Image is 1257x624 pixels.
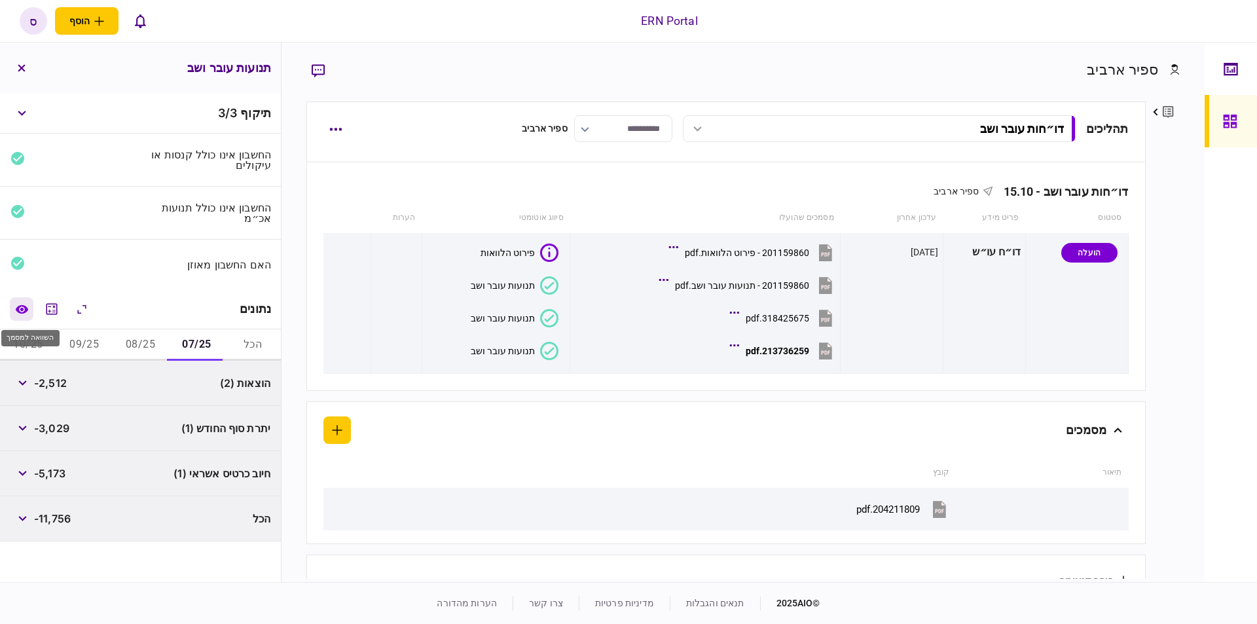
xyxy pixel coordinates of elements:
[1059,576,1129,586] button: הוסף קטגוריה
[746,313,809,323] div: 318425675.pdf
[422,203,570,233] th: סיווג אוטומטי
[980,122,1064,136] div: דו״חות עובר ושב
[471,346,535,356] div: תנועות עובר ושב
[1061,243,1118,263] div: הועלה
[471,280,535,291] div: תנועות עובר ושב
[146,259,272,270] div: האם החשבון מאוזן
[34,375,67,391] span: -2,512
[641,12,697,29] div: ERN Portal
[675,280,809,291] div: 201159860 - תנועות עובר ושב.pdf
[1066,416,1107,444] div: מסמכים
[1087,59,1158,81] div: ספיר ארביב
[529,598,563,608] a: צרו קשר
[746,346,809,356] div: 213736259.pdf
[393,458,956,488] th: קובץ
[240,106,271,120] span: תיקוף
[471,276,558,295] button: תנועות עובר ושב
[240,303,271,316] div: נתונים
[672,238,835,267] button: 201159860 - פירוט הלוואות.pdf
[146,149,272,170] div: החשבון אינו כולל קנסות או עיקולים
[841,203,943,233] th: עדכון אחרון
[371,203,422,233] th: הערות
[471,309,558,327] button: תנועות עובר ושב
[437,598,497,608] a: הערות מהדורה
[34,466,65,481] span: -5,173
[683,115,1076,142] button: דו״חות עובר ושב
[471,313,535,323] div: תנועות עובר ושב
[168,329,225,361] button: 07/25
[40,297,64,321] button: מחשבון
[685,248,809,258] div: 201159860 - פירוט הלוואות.pdf
[70,297,94,321] button: הרחב\כווץ הכל
[1025,203,1128,233] th: סטטוס
[471,342,558,360] button: תנועות עובר ושב
[1,330,60,346] div: השוואה למסמך
[956,458,1128,488] th: תיאור
[34,420,69,436] span: -3,029
[733,303,835,333] button: 318425675.pdf
[856,504,920,515] div: 204211809.pdf
[570,203,841,233] th: מסמכים שהועלו
[948,238,1021,267] div: דו״ח עו״ש
[55,7,118,35] button: פתח תפריט להוספת לקוח
[253,511,270,526] span: הכל
[686,598,744,608] a: תנאים והגבלות
[10,297,33,321] a: השוואה למסמך
[1086,120,1129,138] div: תהליכים
[113,329,169,361] button: 08/25
[993,185,1129,198] div: דו״חות עובר ושב - 15.10
[220,375,270,391] span: הוצאות (2)
[934,186,979,196] span: ספיר ארביב
[760,596,820,610] div: © 2025 AIO
[56,329,113,361] button: 09/25
[146,202,272,223] div: החשבון אינו כולל תנועות אכ״מ
[522,122,567,136] div: ספיר ארביב
[225,329,281,361] button: הכל
[662,270,835,300] button: 201159860 - תנועות עובר ושב.pdf
[126,7,154,35] button: פתח רשימת התראות
[481,244,558,262] button: פירוט הלוואות
[34,511,71,526] span: -11,756
[20,7,47,35] button: ס
[943,203,1025,233] th: פריט מידע
[173,466,270,481] span: חיוב כרטיס אשראי (1)
[595,598,654,608] a: מדיניות פרטיות
[481,248,535,258] div: פירוט הלוואות
[218,106,237,120] span: 3 / 3
[181,420,270,436] span: יתרת סוף החודש (1)
[911,246,938,259] div: [DATE]
[733,336,835,365] button: 213736259.pdf
[187,62,271,74] h3: תנועות עובר ושב
[856,494,949,524] button: 204211809.pdf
